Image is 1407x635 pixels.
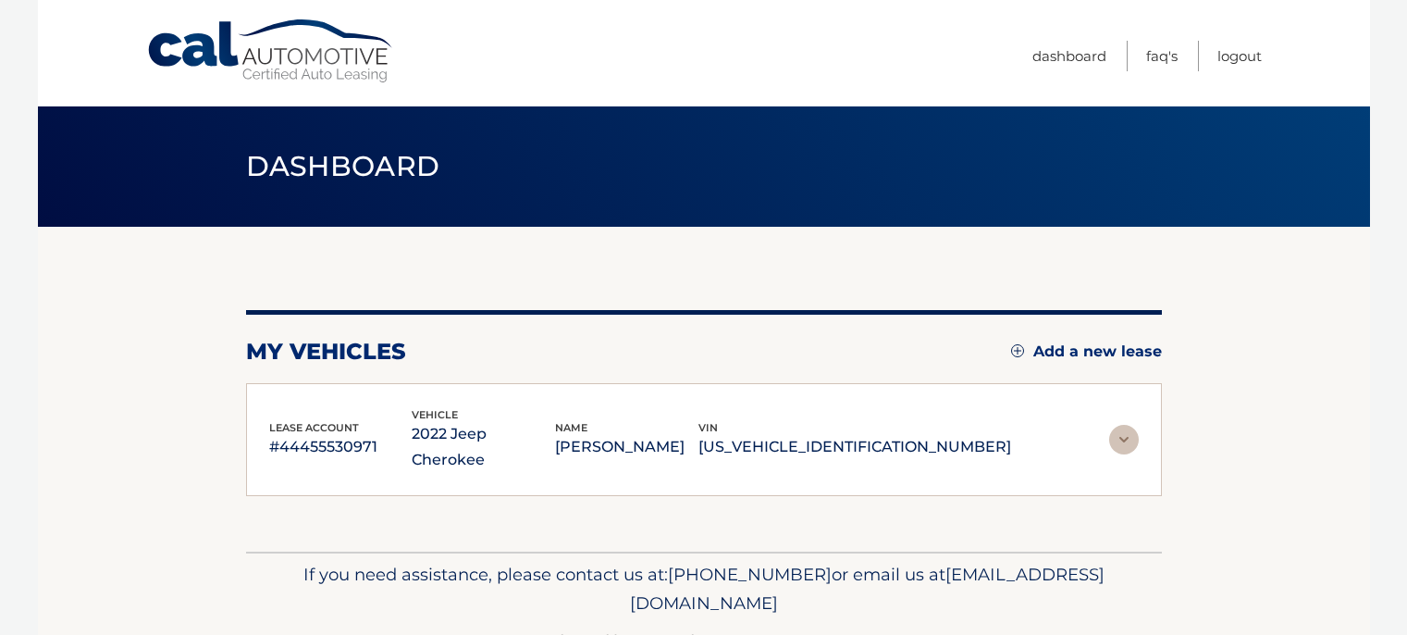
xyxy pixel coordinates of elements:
span: lease account [269,421,359,434]
img: accordion-rest.svg [1109,425,1139,454]
a: FAQ's [1146,41,1178,71]
span: name [555,421,587,434]
span: Dashboard [246,149,440,183]
span: vehicle [412,408,458,421]
h2: my vehicles [246,338,406,366]
img: add.svg [1011,344,1024,357]
p: If you need assistance, please contact us at: or email us at [258,560,1150,619]
p: [US_VEHICLE_IDENTIFICATION_NUMBER] [698,434,1011,460]
span: vin [698,421,718,434]
p: #44455530971 [269,434,413,460]
p: 2022 Jeep Cherokee [412,421,555,473]
a: Dashboard [1032,41,1106,71]
a: Logout [1217,41,1262,71]
a: Cal Automotive [146,19,396,84]
span: [PHONE_NUMBER] [668,564,832,585]
p: [PERSON_NAME] [555,434,698,460]
a: Add a new lease [1011,342,1162,361]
